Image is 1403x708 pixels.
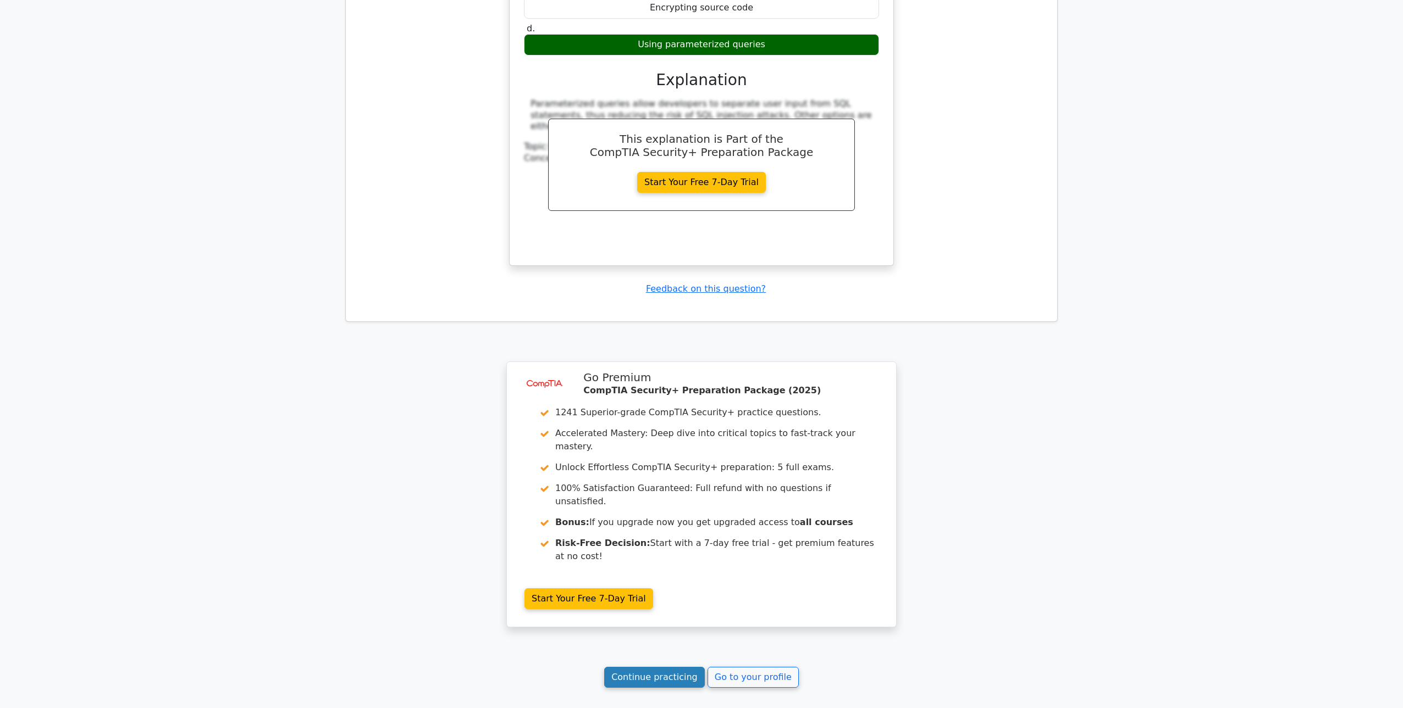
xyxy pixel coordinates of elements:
a: Start Your Free 7-Day Trial [637,172,766,193]
div: Topic: [524,141,879,153]
h3: Explanation [531,71,872,90]
div: Concept: [524,153,879,164]
span: d. [527,23,535,34]
div: Parameterized queries allow developers to separate user input from SQL statements, thus reducing ... [531,98,872,132]
a: Feedback on this question? [646,283,766,294]
a: Continue practicing [604,667,705,688]
a: Go to your profile [708,667,799,688]
a: Start Your Free 7-Day Trial [524,588,653,609]
div: Using parameterized queries [524,34,879,55]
